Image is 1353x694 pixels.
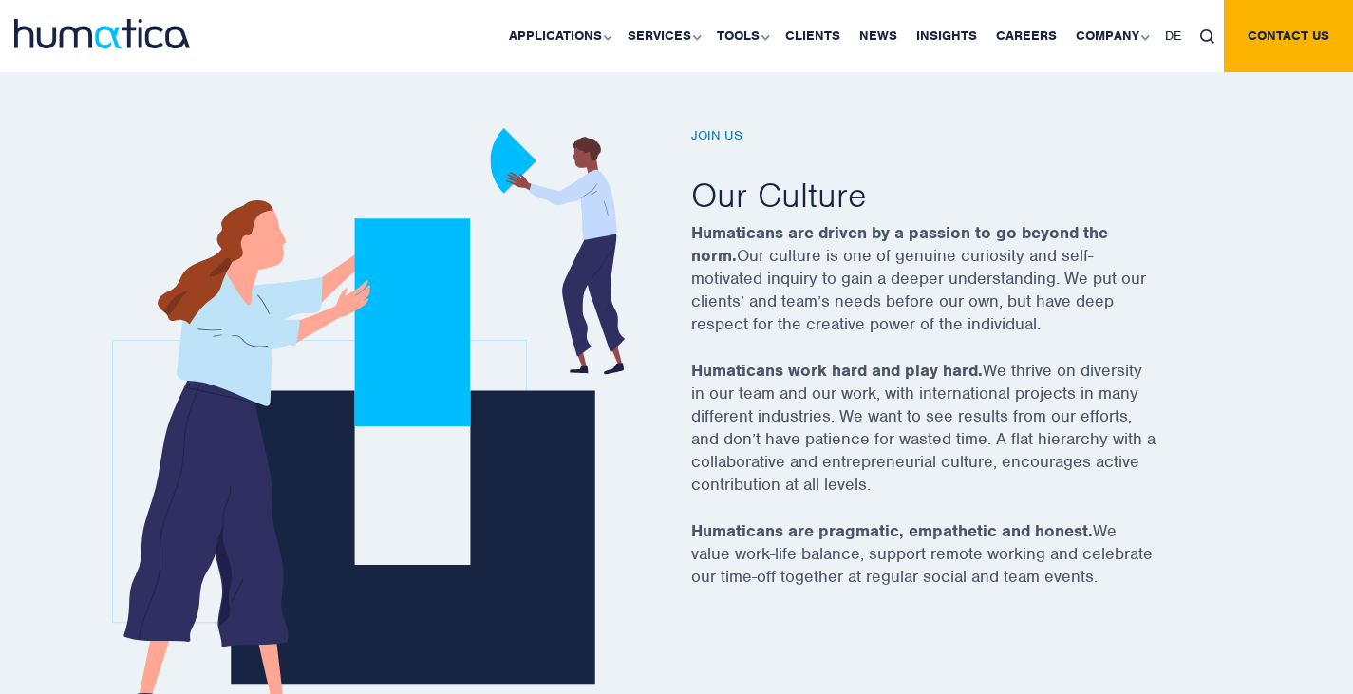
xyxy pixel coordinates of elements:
p: Our culture is one of genuine curiosity and self-motivated inquiry to gain a deeper understanding... [691,221,1204,359]
img: logo [14,19,190,48]
strong: Humaticans work hard and play hard. [691,360,983,381]
p: We thrive on diversity in our team and our work, with international projects in many different in... [691,359,1204,519]
strong: Humaticans are driven by a passion to go beyond the norm. [691,222,1108,266]
h2: Our Culture [691,173,1204,216]
span: DE [1165,28,1181,44]
strong: Humaticans are pragmatic, empathetic and honest. [691,520,1093,541]
img: search_icon [1200,29,1214,44]
p: We value work-life balance, support remote working and celebrate our time-off together at regular... [691,519,1204,611]
h6: Join us [691,128,1204,144]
